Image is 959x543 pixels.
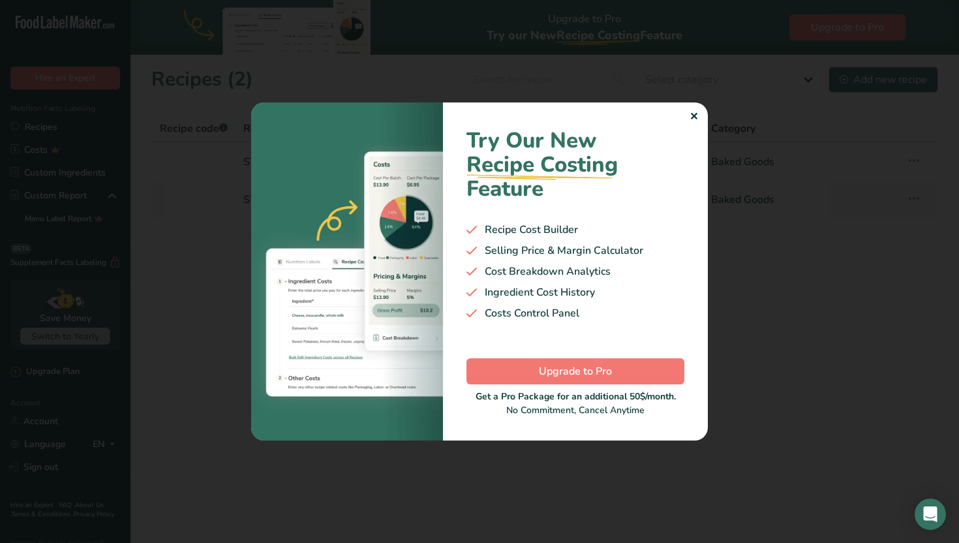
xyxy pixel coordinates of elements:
img: costing-image-1.bb94421.webp [251,102,443,441]
div: Costs Control Panel [466,305,684,321]
div: ✕ [690,109,698,125]
span: Upgrade to Pro [539,364,612,379]
h1: Try Our New Feature [466,129,684,201]
div: Recipe Cost Builder [466,222,684,238]
div: Open Intercom Messenger [915,499,946,530]
span: Recipe Costing [466,150,618,179]
div: Selling Price & Margin Calculator [466,243,684,258]
div: Get a Pro Package for an additional 50$/month. [466,390,684,403]
div: No Commitment, Cancel Anytime [466,390,684,417]
div: Cost Breakdown Analytics [466,264,684,279]
button: Upgrade to Pro [466,358,684,384]
div: Ingredient Cost History [466,285,684,300]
